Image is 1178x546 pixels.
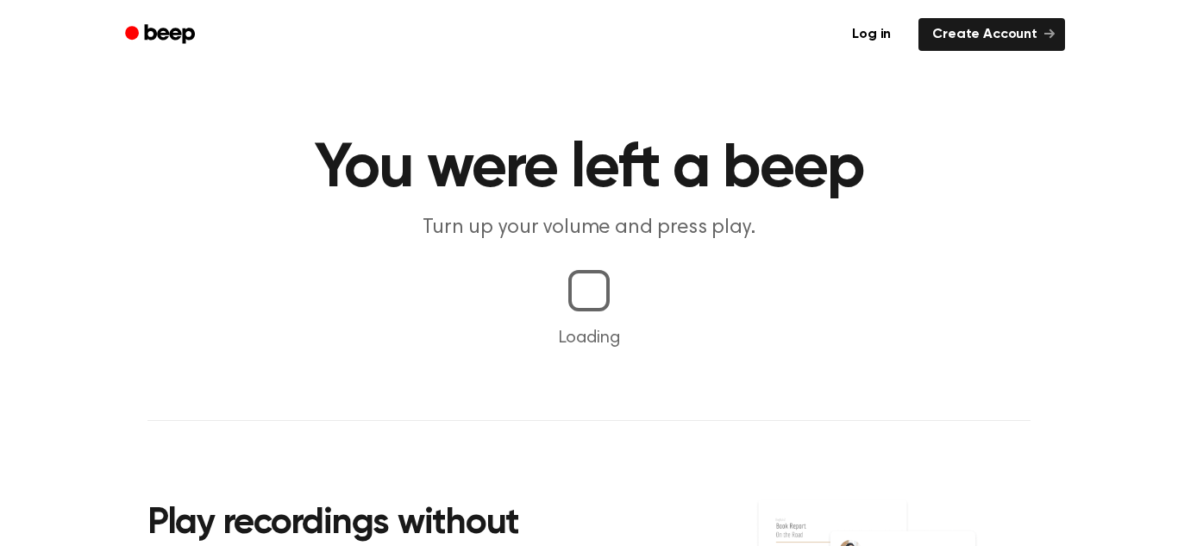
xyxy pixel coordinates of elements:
p: Turn up your volume and press play. [258,214,920,242]
h1: You were left a beep [147,138,1031,200]
a: Beep [113,18,210,52]
p: Loading [21,325,1157,351]
a: Log in [835,15,908,54]
a: Create Account [918,18,1065,51]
